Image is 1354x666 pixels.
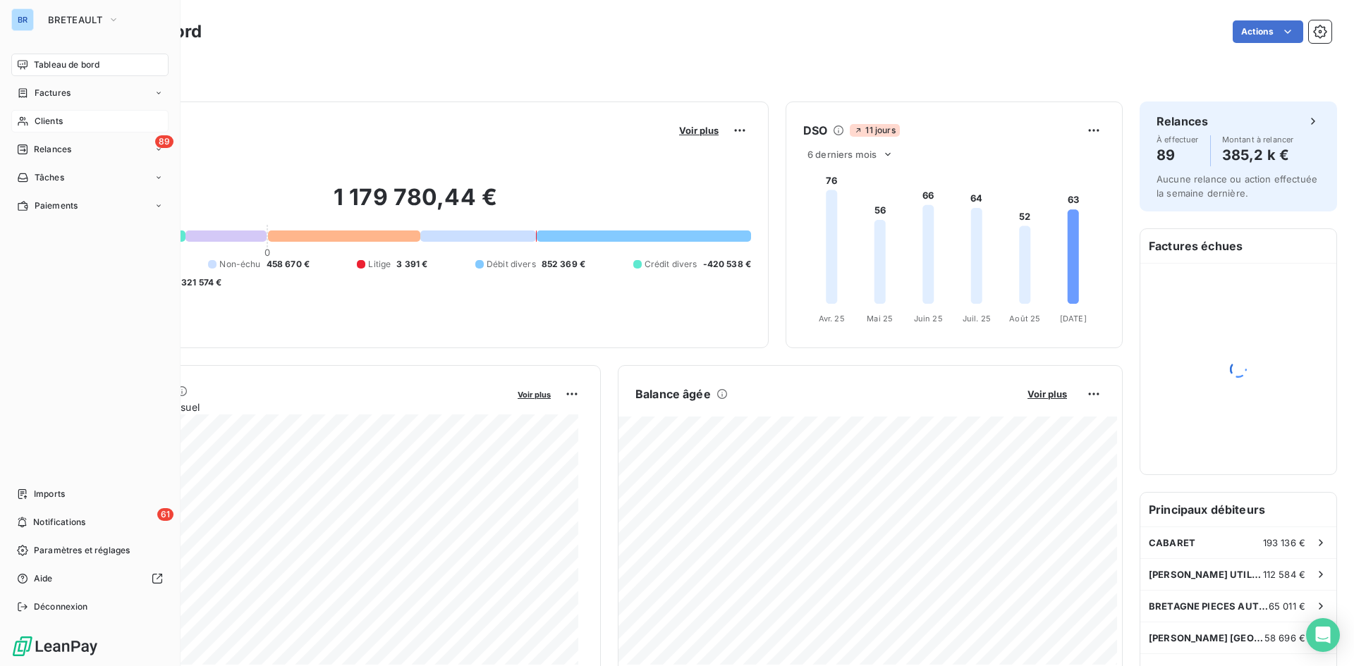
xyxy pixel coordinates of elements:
[1027,388,1067,400] span: Voir plus
[542,258,585,271] span: 852 369 €
[34,600,88,613] span: Déconnexion
[1263,569,1305,580] span: 112 584 €
[11,567,169,590] a: Aide
[914,314,943,323] tspan: Juin 25
[807,149,877,160] span: 6 derniers mois
[1149,632,1264,643] span: [PERSON_NAME] [GEOGRAPHIC_DATA] [GEOGRAPHIC_DATA]
[867,314,893,323] tspan: Mai 25
[34,544,130,557] span: Paramètres et réglages
[1222,135,1294,144] span: Montant à relancer
[803,122,827,139] h6: DSO
[35,199,78,212] span: Paiements
[35,115,63,128] span: Clients
[1269,600,1305,612] span: 65 011 €
[1157,173,1317,199] span: Aucune relance ou action effectuée la semaine dernière.
[35,87,71,99] span: Factures
[675,124,723,137] button: Voir plus
[850,124,899,137] span: 11 jours
[1157,135,1199,144] span: À effectuer
[177,276,222,289] span: -321 574 €
[267,258,310,271] span: 458 670 €
[155,135,173,148] span: 89
[368,258,391,271] span: Litige
[1149,600,1269,612] span: BRETAGNE PIECES AUTO 35
[513,388,555,400] button: Voir plus
[35,171,64,184] span: Tâches
[1140,493,1336,526] h6: Principaux débiteurs
[34,58,99,71] span: Tableau de bord
[34,572,53,585] span: Aide
[34,488,65,500] span: Imports
[48,14,102,25] span: BRETEAULT
[1149,537,1195,548] span: CABARET
[219,258,260,271] span: Non-échu
[80,400,508,414] span: Chiffre d'affaires mensuel
[11,8,34,31] div: BR
[1140,229,1336,263] h6: Factures échues
[34,143,71,156] span: Relances
[1306,618,1340,652] div: Open Intercom Messenger
[1263,537,1305,548] span: 193 136 €
[635,386,711,402] h6: Balance âgée
[1009,314,1040,323] tspan: Août 25
[703,258,752,271] span: -420 538 €
[1233,20,1303,43] button: Actions
[963,314,991,323] tspan: Juil. 25
[1157,144,1199,166] h4: 89
[645,258,697,271] span: Crédit divers
[33,516,85,529] span: Notifications
[679,125,719,136] span: Voir plus
[1149,569,1263,580] span: [PERSON_NAME] UTILITAIRES ABSOLUT CAR
[1157,113,1208,130] h6: Relances
[396,258,427,271] span: 3 391 €
[518,390,551,400] span: Voir plus
[80,183,751,226] h2: 1 179 780,44 €
[264,247,270,258] span: 0
[157,508,173,521] span: 61
[487,258,536,271] span: Débit divers
[1060,314,1087,323] tspan: [DATE]
[11,635,99,658] img: Logo LeanPay
[1222,144,1294,166] h4: 385,2 k €
[1264,632,1305,643] span: 58 696 €
[1023,388,1071,400] button: Voir plus
[819,314,845,323] tspan: Avr. 25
